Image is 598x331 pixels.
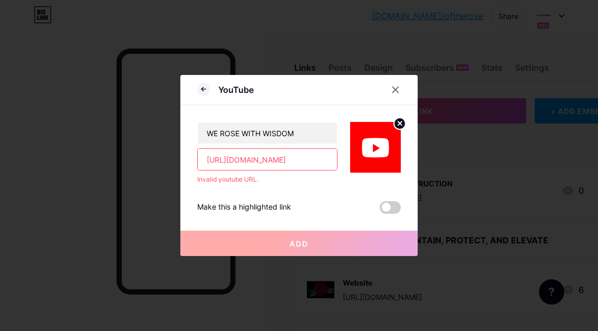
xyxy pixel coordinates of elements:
[218,83,254,96] div: YouTube
[198,122,337,144] input: Title
[350,122,401,173] img: link_thumbnail
[198,149,337,170] input: URL
[290,239,308,248] span: Add
[197,175,337,184] div: Invalid youtube URL.
[180,231,418,256] button: Add
[197,201,291,214] div: Make this a highlighted link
